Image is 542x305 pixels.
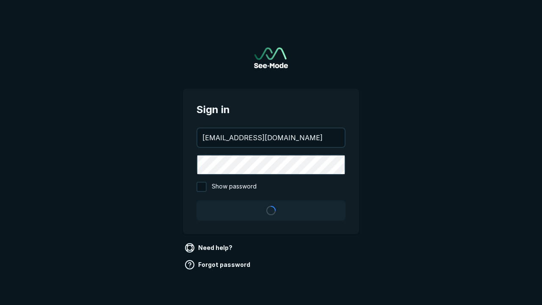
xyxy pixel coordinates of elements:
a: Need help? [183,241,236,255]
span: Show password [212,182,257,192]
span: Sign in [196,102,346,117]
a: Forgot password [183,258,254,272]
input: your@email.com [197,128,345,147]
a: Go to sign in [254,47,288,68]
img: See-Mode Logo [254,47,288,68]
